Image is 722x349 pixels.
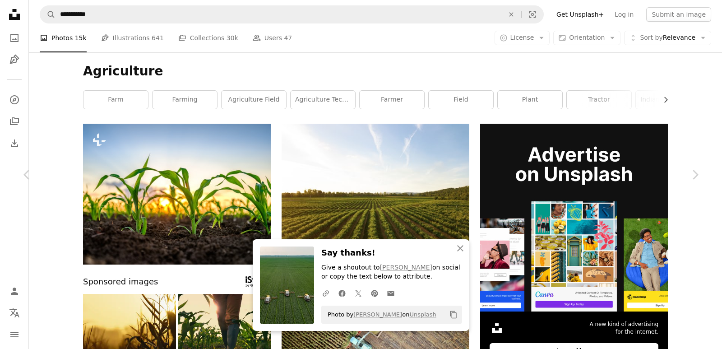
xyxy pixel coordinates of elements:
span: Sponsored images [83,275,158,289]
button: Menu [5,326,23,344]
img: file-1631306537910-2580a29a3cfcimage [490,321,504,335]
a: farm [83,91,148,109]
a: agriculture technology [291,91,355,109]
button: Copy to clipboard [446,307,461,322]
a: agriculture field [222,91,286,109]
h3: Say thanks! [321,247,462,260]
span: Photo by on [323,307,436,322]
span: Orientation [569,34,605,41]
h1: Agriculture [83,63,668,79]
a: Collections 30k [178,23,238,52]
a: farmer [360,91,424,109]
a: [PERSON_NAME] [353,311,402,318]
a: Users 47 [253,23,292,52]
a: indian agriculture [636,91,700,109]
img: Green corn maize plants on a field. Agricultural landscape [83,124,271,265]
a: Explore [5,91,23,109]
a: Share on Pinterest [366,284,383,302]
a: Collections [5,112,23,130]
button: Submit an image [646,7,711,22]
form: Find visuals sitewide [40,5,544,23]
button: Orientation [553,31,620,45]
a: Next [668,131,722,218]
a: field [429,91,493,109]
span: 641 [152,33,164,43]
button: Language [5,304,23,322]
button: Sort byRelevance [624,31,711,45]
a: Get Unsplash+ [551,7,609,22]
p: Give a shoutout to on social or copy the text below to attribute. [321,263,462,281]
a: Illustrations [5,51,23,69]
a: Share on Twitter [350,284,366,302]
button: Clear [501,6,521,23]
img: grass field [282,124,469,265]
button: scroll list to the right [657,91,668,109]
span: Relevance [640,33,695,42]
a: tractor [567,91,631,109]
button: Visual search [522,6,543,23]
a: Green corn maize plants on a field. Agricultural landscape [83,190,271,198]
span: 30k [227,33,238,43]
a: Log in [609,7,639,22]
a: Unsplash [409,311,436,318]
img: file-1636576776643-80d394b7be57image [480,124,668,312]
a: Log in / Sign up [5,282,23,300]
a: grass field [282,190,469,198]
a: Share on Facebook [334,284,350,302]
a: Illustrations 641 [101,23,164,52]
span: Sort by [640,34,662,41]
a: Photos [5,29,23,47]
a: Share over email [383,284,399,302]
span: 47 [284,33,292,43]
button: License [495,31,550,45]
span: License [510,34,534,41]
button: Search Unsplash [40,6,56,23]
span: A new kind of advertising for the internet. [589,321,658,336]
a: farming [153,91,217,109]
a: plant [498,91,562,109]
a: [PERSON_NAME] [380,264,432,271]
